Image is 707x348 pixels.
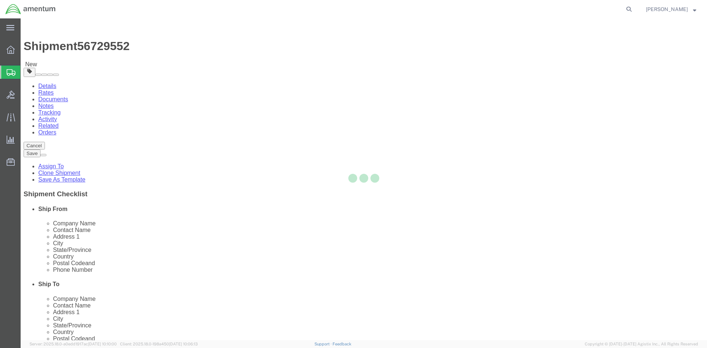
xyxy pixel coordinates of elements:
[314,342,333,346] a: Support
[5,4,56,15] img: logo
[29,342,117,346] span: Server: 2025.18.0-a0edd1917ac
[646,5,688,13] span: Jessica White
[169,342,198,346] span: [DATE] 10:06:13
[333,342,351,346] a: Feedback
[88,342,117,346] span: [DATE] 10:10:00
[646,5,697,14] button: [PERSON_NAME]
[120,342,198,346] span: Client: 2025.18.0-198a450
[585,341,698,347] span: Copyright © [DATE]-[DATE] Agistix Inc., All Rights Reserved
